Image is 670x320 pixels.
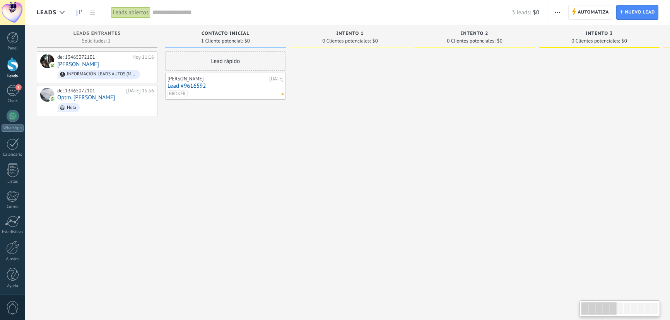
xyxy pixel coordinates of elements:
[568,5,612,20] a: Automatiza
[586,31,613,36] span: Intento 3
[2,124,24,132] div: WhatsApp
[2,46,24,51] div: Panel
[616,5,658,20] a: Nuevo lead
[40,54,54,68] div: Javier
[201,39,243,43] span: 1 Cliente potencial:
[167,90,188,97] span: BROKER
[461,31,489,36] span: Intento 2
[165,51,286,71] div: Lead rápido
[578,5,609,19] span: Automatiza
[2,204,24,209] div: Correo
[57,88,123,94] div: de: 13465072101
[2,99,24,104] div: Chats
[82,39,111,43] span: Solicitudes: 2
[244,39,250,43] span: $0
[37,9,56,16] span: Leads
[294,31,407,37] div: Intento 1
[167,83,284,89] a: Lead #9616592
[571,39,620,43] span: 0 Clientes potenciales:
[50,63,55,68] img: com.amocrm.amocrmwa.svg
[2,230,24,235] div: Estadísticas
[50,96,55,102] img: com.amocrm.amocrmwa.svg
[15,84,22,90] span: 1
[533,9,539,16] span: $0
[202,31,250,36] span: Contacto inicial
[337,31,364,36] span: Intento 1
[73,31,121,36] span: Leads Entrantes
[67,105,76,111] div: Hola
[67,71,137,77] div: INFORMACIÓN LEADS AUTOS:(MODELOS 2017 PARA ARRIBA) -REQUISITOS: ID VIGENTE DE CUALQUIER PAÍS Pasa...
[2,179,24,184] div: Listas
[512,9,531,16] span: 3 leads:
[625,5,655,19] span: Nuevo lead
[169,31,282,37] div: Contacto inicial
[57,61,99,68] a: [PERSON_NAME]
[418,31,531,37] div: Intento 2
[57,94,115,101] a: Optm. [PERSON_NAME]
[282,93,284,95] span: No hay nada asignado
[2,74,24,79] div: Leads
[132,54,154,60] div: Hoy 11:16
[497,39,502,43] span: $0
[57,54,130,60] div: de: 13465072101
[373,39,378,43] span: $0
[322,39,371,43] span: 0 Clientes potenciales:
[622,39,627,43] span: $0
[269,76,284,82] div: [DATE]
[111,7,150,18] div: Leads abiertos
[447,39,495,43] span: 0 Clientes potenciales:
[167,76,267,82] div: [PERSON_NAME]
[2,152,24,157] div: Calendario
[2,257,24,262] div: Ajustes
[543,31,656,37] div: Intento 3
[40,88,54,102] div: Optm. Arturo Guerra
[41,31,154,37] div: Leads Entrantes
[126,88,154,94] div: [DATE] 15:56
[2,284,24,289] div: Ayuda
